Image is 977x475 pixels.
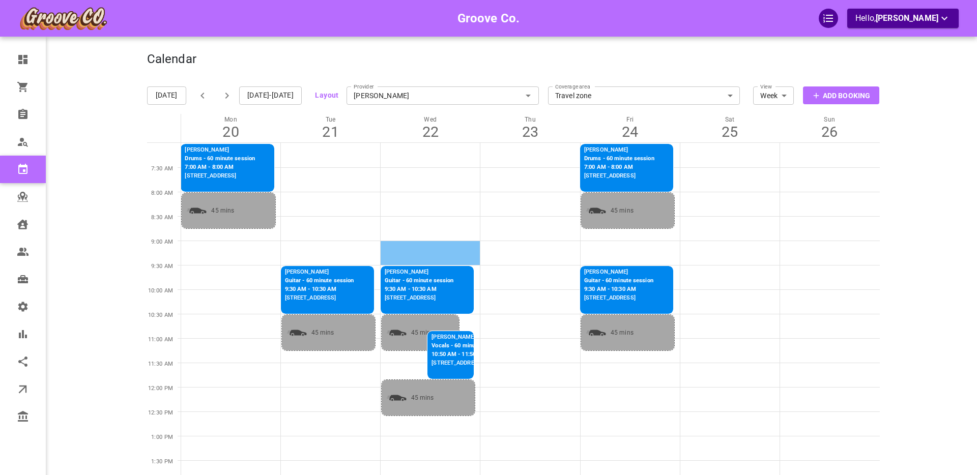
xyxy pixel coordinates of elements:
[753,91,794,101] div: Week
[385,285,454,294] p: 9:30 AM - 10:30 AM
[819,9,838,28] div: QuickStart Guide
[585,328,634,338] p: 45 mins
[584,285,653,294] p: 9:30 AM - 10:30 AM
[285,294,354,303] p: [STREET_ADDRESS]
[555,79,590,91] label: Coverage area
[585,205,634,216] p: 45 mins
[521,88,535,103] button: Open
[548,91,740,101] div: Travel zone
[148,336,174,343] span: 11:00 AM
[148,287,174,294] span: 10:00 AM
[580,123,680,141] div: 24
[385,277,454,285] p: Guitar - 60 minute session
[147,86,186,105] button: [DATE]
[148,385,174,392] span: 12:00 PM
[147,52,196,67] h4: Calendar
[148,409,174,416] span: 12:30 PM
[381,116,480,123] p: Wed
[151,434,174,440] span: 1:00 PM
[285,268,354,277] p: [PERSON_NAME]
[432,359,502,368] p: [STREET_ADDRESS]
[457,9,520,28] h6: Groove Co.
[855,12,951,25] p: Hello,
[760,79,772,91] label: View
[151,239,174,245] span: 9:00 AM
[181,116,281,123] p: Mon
[148,361,174,367] span: 11:30 AM
[185,146,255,155] p: [PERSON_NAME]
[680,116,780,123] p: Sat
[580,116,680,123] p: Fri
[584,294,653,303] p: [STREET_ADDRESS]
[386,328,434,338] p: 45 mins
[185,163,255,172] p: 7:00 AM - 8:00 AM
[185,155,255,163] p: Drums - 60 minute session
[186,205,234,216] p: 45 mins
[432,350,502,359] p: 10:50 AM - 11:50 AM
[239,86,302,105] button: [DATE]-[DATE]
[286,328,334,338] p: 45 mins
[151,458,174,465] span: 1:30 PM
[780,116,879,123] p: Sun
[148,312,174,318] span: 10:30 AM
[584,172,654,181] p: [STREET_ADDRESS]
[151,263,174,270] span: 9:30 AM
[584,163,654,172] p: 7:00 AM - 8:00 AM
[847,9,959,28] button: Hello,[PERSON_NAME]
[385,268,454,277] p: [PERSON_NAME]
[780,123,879,141] div: 26
[823,91,870,101] p: Add Booking
[876,13,938,23] span: [PERSON_NAME]
[285,285,354,294] p: 9:30 AM - 10:30 AM
[151,165,174,172] span: 7:30 AM
[432,342,502,350] p: Vocals - 60 minute session
[386,393,434,403] p: 45 mins
[680,123,780,141] div: 25
[281,123,381,141] div: 21
[285,277,354,285] p: Guitar - 60 minute session
[480,123,580,141] div: 23
[480,116,580,123] p: Thu
[803,86,879,104] button: Add Booking
[315,89,338,102] button: Layout
[185,172,255,181] p: [STREET_ADDRESS]
[281,116,381,123] p: Tue
[584,268,653,277] p: [PERSON_NAME]
[584,277,653,285] p: Guitar - 60 minute session
[151,214,174,221] span: 8:30 AM
[432,333,502,342] p: [PERSON_NAME] Client1
[385,294,454,303] p: [STREET_ADDRESS]
[18,6,108,31] img: company-logo
[354,79,374,91] label: Provider
[584,146,654,155] p: [PERSON_NAME]
[381,123,480,141] div: 22
[584,155,654,163] p: Drums - 60 minute session
[151,190,174,196] span: 8:00 AM
[181,123,281,141] div: 20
